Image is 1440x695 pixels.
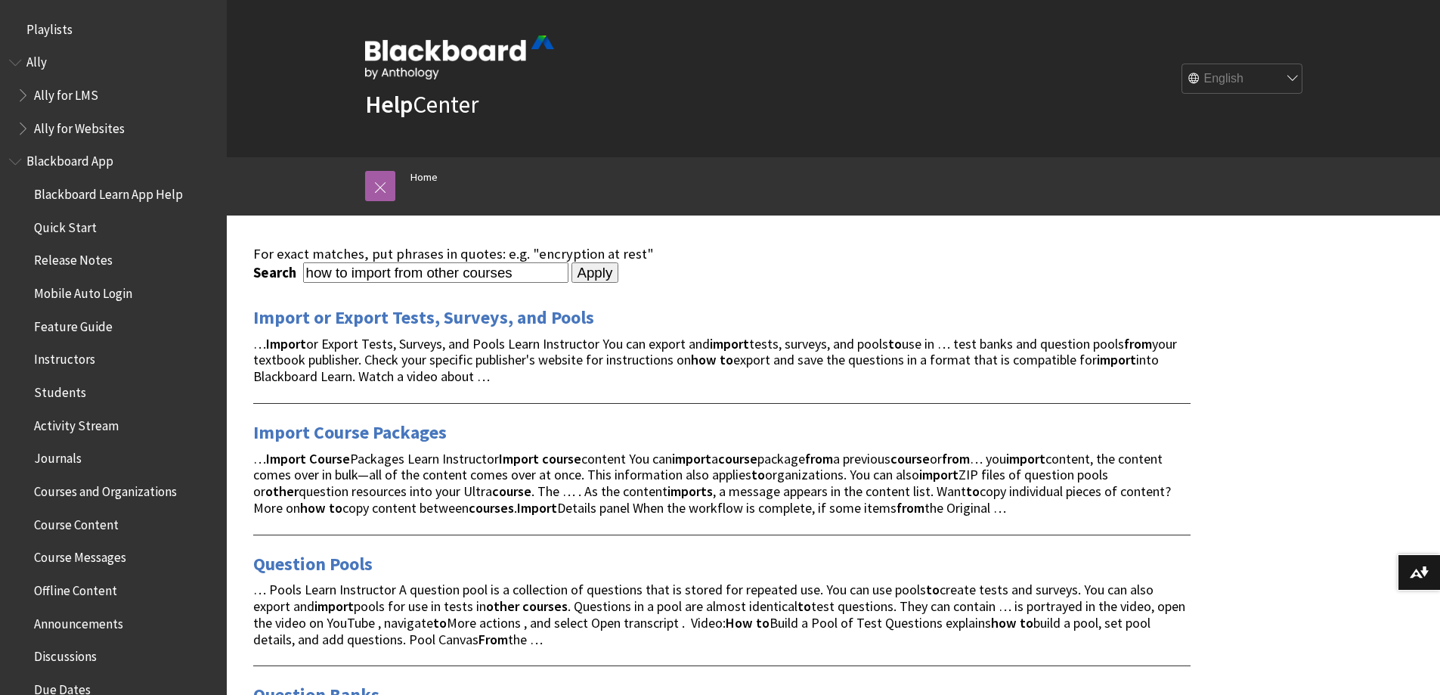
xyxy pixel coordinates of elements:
strong: to [756,614,770,631]
strong: courses [522,597,568,615]
strong: courses [469,499,514,517]
strong: imports [667,482,713,500]
strong: how [691,351,717,368]
span: Playlists [26,17,73,37]
span: Course Content [34,512,119,532]
span: … Pools Learn Instructor A question pool is a collection of questions that is stored for repeated... [253,581,1185,647]
span: Ally for LMS [34,82,98,103]
strong: Course [309,450,350,467]
img: Blackboard by Anthology [365,36,554,79]
strong: course [718,450,757,467]
span: Announcements [34,611,123,631]
strong: to [751,466,765,483]
span: Students [34,380,86,400]
a: Import Course Packages [253,420,447,445]
span: Courses and Organizations [34,479,177,499]
span: Offline Content [34,578,117,598]
strong: Import [517,499,557,517]
a: Home [410,168,438,187]
div: For exact matches, put phrases in quotes: e.g. "encryption at rest" [253,246,1191,262]
span: Blackboard App [26,149,113,169]
strong: other [486,597,519,615]
span: Journals [34,446,82,467]
span: Feature Guide [34,314,113,334]
span: Quick Start [34,215,97,235]
strong: course [542,450,581,467]
strong: import [1006,450,1045,467]
span: Blackboard Learn App Help [34,182,183,202]
strong: import [710,335,749,352]
a: Import or Export Tests, Surveys, and Pools [253,306,594,330]
strong: to [1020,614,1033,631]
strong: how [991,614,1017,631]
strong: how [300,499,326,517]
strong: to [926,581,940,598]
strong: From [478,631,508,648]
select: Site Language Selector [1182,64,1303,95]
span: Ally [26,50,47,70]
span: Course Messages [34,545,126,566]
strong: from [942,450,970,467]
strong: from [897,499,924,517]
strong: to [720,351,733,368]
strong: to [797,597,811,615]
strong: import [672,450,711,467]
span: Release Notes [34,248,113,268]
span: Instructors [34,347,95,368]
strong: Import [266,335,306,352]
span: Mobile Auto Login [34,281,132,301]
nav: Book outline for Playlists [9,17,218,42]
strong: course [492,482,531,500]
strong: import [1097,351,1136,368]
a: HelpCenter [365,89,478,119]
span: … or Export Tests, Surveys, and Pools Learn Instructor You can export and tests, surveys, and poo... [253,335,1177,386]
strong: other [265,482,299,500]
strong: Help [365,89,413,119]
strong: from [805,450,833,467]
nav: Book outline for Anthology Ally Help [9,50,218,141]
span: Activity Stream [34,413,119,433]
strong: course [890,450,930,467]
strong: to [966,482,980,500]
label: Search [253,264,300,281]
strong: Import [266,450,306,467]
strong: Import [499,450,539,467]
span: Ally for Websites [34,116,125,136]
input: Apply [571,262,619,284]
strong: to [433,614,447,631]
strong: How [726,614,753,631]
strong: to [888,335,902,352]
strong: from [1124,335,1152,352]
a: Question Pools [253,552,373,576]
strong: import [314,597,354,615]
span: Discussions [34,644,97,664]
strong: import [919,466,958,483]
strong: to [329,499,342,517]
span: … Packages Learn Instructor content You can a package a previous or … you content, the content co... [253,450,1171,517]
